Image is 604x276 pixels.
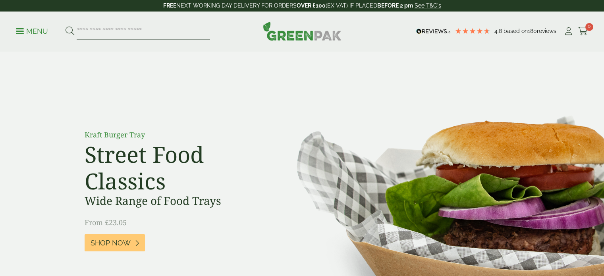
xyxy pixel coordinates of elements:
[85,234,145,251] a: Shop Now
[578,27,588,35] i: Cart
[494,28,504,34] span: 4.8
[16,27,48,36] p: Menu
[504,28,528,34] span: Based on
[416,29,451,34] img: REVIEWS.io
[85,218,127,227] span: From £23.05
[537,28,556,34] span: reviews
[578,25,588,37] a: 0
[563,27,573,35] i: My Account
[91,239,131,247] span: Shop Now
[297,2,326,9] strong: OVER £100
[377,2,413,9] strong: BEFORE 2 pm
[528,28,537,34] span: 180
[263,21,342,41] img: GreenPak Supplies
[455,27,490,35] div: 4.78 Stars
[163,2,176,9] strong: FREE
[85,194,263,208] h3: Wide Range of Food Trays
[415,2,441,9] a: See T&C's
[16,27,48,35] a: Menu
[85,129,263,140] p: Kraft Burger Tray
[85,141,263,194] h2: Street Food Classics
[585,23,593,31] span: 0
